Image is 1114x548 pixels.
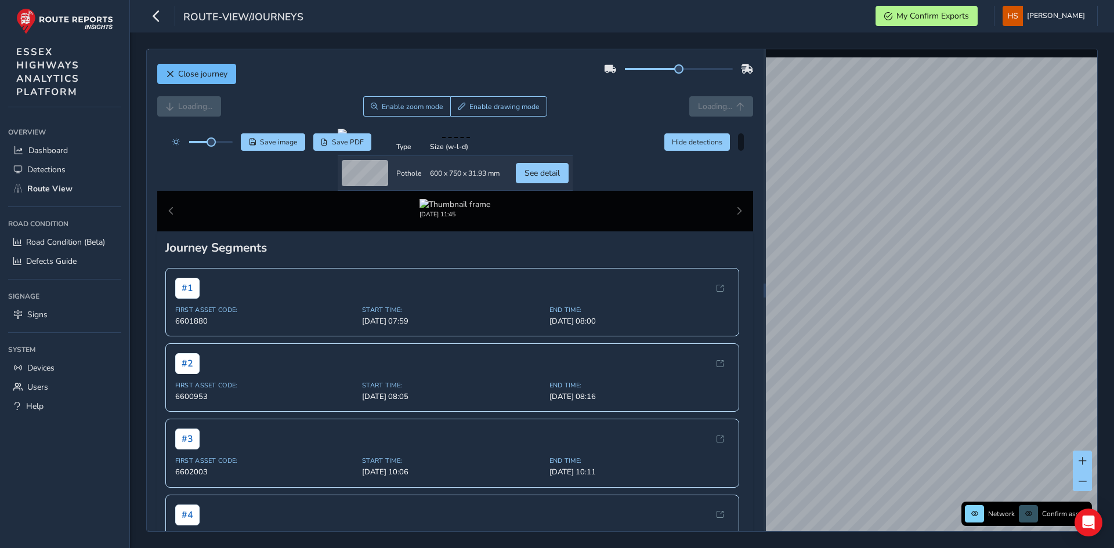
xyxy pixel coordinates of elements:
button: Draw [450,96,547,117]
img: Thumbnail frame [419,199,490,210]
span: End Time: [549,456,730,465]
div: Open Intercom Messenger [1075,509,1102,536]
span: # 4 [175,505,200,525]
span: [PERSON_NAME] [1027,6,1085,26]
span: Enable drawing mode [469,102,540,111]
span: Signs [27,309,48,320]
div: Overview [8,124,121,141]
button: Hide detections [664,133,730,151]
a: Help [8,397,121,416]
span: Start Time: [362,306,542,314]
a: Route View [8,179,121,198]
td: Pothole [392,156,426,191]
a: Road Condition (Beta) [8,233,121,252]
span: # 2 [175,353,200,374]
span: End Time: [549,306,730,314]
span: [DATE] 08:16 [549,391,730,402]
span: ESSEX HIGHWAYS ANALYTICS PLATFORM [16,45,79,99]
button: Zoom [363,96,451,117]
span: First Asset Code: [175,306,356,314]
span: Dashboard [28,145,68,156]
span: [DATE] 10:06 [362,467,542,477]
span: # 1 [175,278,200,299]
span: # 3 [175,429,200,449]
div: Road Condition [8,215,121,233]
span: Route View [27,183,73,194]
span: Users [27,382,48,393]
span: Save image [260,137,298,147]
span: Devices [27,362,55,373]
span: First Asset Code: [175,456,356,465]
button: Save [241,133,305,151]
span: Confirm assets [1042,509,1088,518]
img: diamond-layout [1003,6,1023,26]
span: Hide detections [672,137,722,147]
span: Defects Guide [26,256,77,267]
span: route-view/journeys [183,10,303,26]
button: See detail [516,163,569,183]
div: Journey Segments [165,239,746,256]
a: Users [8,378,121,397]
img: rr logo [16,8,113,34]
button: My Confirm Exports [876,6,978,26]
span: Road Condition (Beta) [26,237,105,248]
span: 6600953 [175,391,356,402]
span: 6601880 [175,316,356,326]
span: [DATE] 10:11 [549,467,730,477]
span: Start Time: [362,381,542,390]
span: 6602003 [175,467,356,477]
span: See detail [525,168,560,179]
span: Save PDF [332,137,364,147]
a: Defects Guide [8,252,121,271]
span: Enable zoom mode [382,102,443,111]
span: Detections [27,164,66,175]
a: Signs [8,305,121,324]
div: System [8,341,121,358]
button: Close journey [157,64,236,84]
span: [DATE] 08:00 [549,316,730,326]
span: First Asset Code: [175,381,356,390]
div: [DATE] 11:45 [419,210,490,219]
a: Dashboard [8,141,121,160]
span: End Time: [549,381,730,390]
a: Devices [8,358,121,378]
span: Help [26,401,44,412]
span: Close journey [178,68,227,79]
button: [PERSON_NAME] [1003,6,1089,26]
td: 600 x 750 x 31.93 mm [426,156,504,191]
div: Signage [8,288,121,305]
span: Start Time: [362,456,542,465]
a: Detections [8,160,121,179]
span: [DATE] 08:05 [362,391,542,402]
span: Network [988,509,1015,518]
span: My Confirm Exports [896,10,969,21]
span: [DATE] 07:59 [362,316,542,326]
button: PDF [313,133,372,151]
